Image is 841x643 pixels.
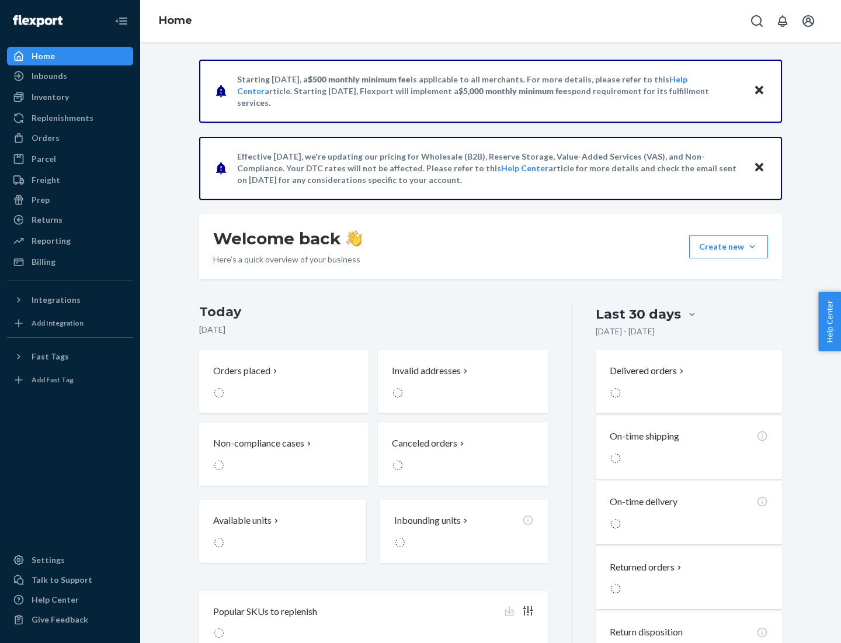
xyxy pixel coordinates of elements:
button: Create new [689,235,768,258]
p: Here’s a quick overview of your business [213,254,362,265]
button: Fast Tags [7,347,133,366]
h3: Today [199,303,548,321]
p: Inbounding units [394,514,461,527]
div: Fast Tags [32,351,69,362]
p: Available units [213,514,272,527]
button: Open account menu [797,9,820,33]
p: Non-compliance cases [213,437,304,450]
span: $5,000 monthly minimum fee [458,86,568,96]
button: Delivered orders [610,364,686,378]
img: Flexport logo [13,15,62,27]
a: Help Center [501,163,548,173]
div: Integrations [32,294,81,306]
div: Freight [32,174,60,186]
button: Invalid addresses [378,350,547,413]
p: [DATE] - [DATE] [596,326,655,337]
p: On-time shipping [610,430,679,443]
button: Help Center [818,292,841,351]
button: Close Navigation [110,9,133,33]
button: Open Search Box [745,9,769,33]
p: Canceled orders [392,437,457,450]
div: Talk to Support [32,574,92,586]
div: Give Feedback [32,614,88,625]
a: Home [7,47,133,65]
div: Settings [32,554,65,566]
div: Inventory [32,91,69,103]
a: Billing [7,253,133,271]
button: Returned orders [610,561,684,574]
a: Help Center [7,590,133,609]
button: Available units [199,500,366,563]
button: Open notifications [771,9,794,33]
a: Orders [7,129,133,147]
div: Returns [32,214,62,226]
div: Prep [32,194,50,206]
h1: Welcome back [213,228,362,249]
button: Close [752,160,767,177]
button: Orders placed [199,350,369,413]
button: Canceled orders [378,423,547,486]
div: Add Integration [32,318,84,328]
p: Invalid addresses [392,364,461,378]
button: Integrations [7,291,133,309]
button: Talk to Support [7,571,133,589]
p: Orders placed [213,364,270,378]
a: Home [159,14,192,27]
a: Reporting [7,231,133,250]
button: Give Feedback [7,610,133,629]
a: Inventory [7,88,133,106]
a: Add Fast Tag [7,371,133,389]
button: Inbounding units [380,500,547,563]
button: Close [752,82,767,99]
div: Orders [32,132,60,144]
span: $500 monthly minimum fee [308,74,411,84]
p: Effective [DATE], we're updating our pricing for Wholesale (B2B), Reserve Storage, Value-Added Se... [237,151,742,186]
div: Last 30 days [596,305,681,323]
a: Freight [7,171,133,189]
a: Returns [7,210,133,229]
p: On-time delivery [610,495,677,509]
p: Popular SKUs to replenish [213,605,317,618]
div: Billing [32,256,55,268]
a: Add Integration [7,314,133,333]
button: Non-compliance cases [199,423,369,486]
a: Prep [7,191,133,209]
div: Home [32,50,55,62]
p: Starting [DATE], a is applicable to all merchants. For more details, please refer to this article... [237,74,742,109]
p: [DATE] [199,324,548,336]
ol: breadcrumbs [150,4,201,38]
div: Inbounds [32,70,67,82]
a: Parcel [7,150,133,168]
p: Return disposition [610,625,683,639]
img: hand-wave emoji [346,230,362,247]
div: Parcel [32,153,56,165]
a: Settings [7,551,133,569]
div: Help Center [32,594,79,606]
div: Add Fast Tag [32,375,74,385]
a: Inbounds [7,67,133,85]
div: Replenishments [32,112,93,124]
div: Reporting [32,235,71,247]
a: Replenishments [7,109,133,127]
